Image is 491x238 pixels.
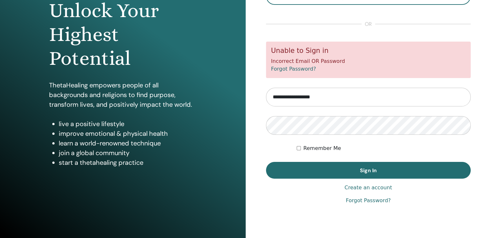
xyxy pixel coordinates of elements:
li: improve emotional & physical health [59,129,197,138]
button: Sign In [266,162,471,179]
li: start a thetahealing practice [59,158,197,167]
li: learn a world-renowned technique [59,138,197,148]
div: Keep me authenticated indefinitely or until I manually logout [297,144,471,152]
span: Sign In [360,167,377,174]
a: Forgot Password? [346,197,391,204]
h5: Unable to Sign in [271,47,466,55]
span: or [362,20,375,28]
div: Incorrect Email OR Password [266,42,471,78]
li: live a positive lifestyle [59,119,197,129]
label: Remember Me [303,144,341,152]
p: ThetaHealing empowers people of all backgrounds and religions to find purpose, transform lives, a... [49,80,197,109]
a: Create an account [344,184,392,192]
li: join a global community [59,148,197,158]
a: Forgot Password? [271,66,316,72]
